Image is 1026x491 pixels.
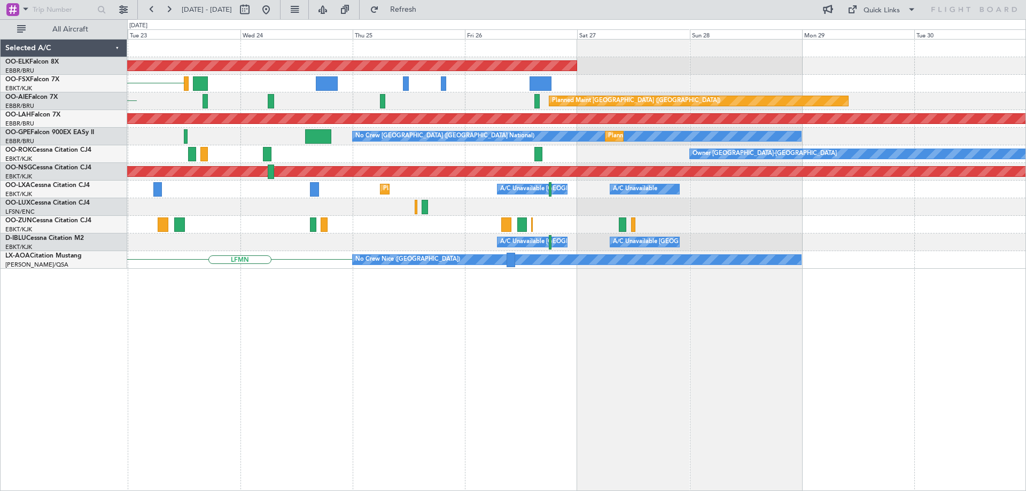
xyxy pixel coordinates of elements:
span: OO-ELK [5,59,29,65]
a: OO-NSGCessna Citation CJ4 [5,165,91,171]
div: A/C Unavailable [GEOGRAPHIC_DATA] ([GEOGRAPHIC_DATA] National) [500,181,699,197]
span: OO-ROK [5,147,32,153]
div: [DATE] [129,21,147,30]
button: Refresh [365,1,429,18]
span: LX-AOA [5,253,30,259]
div: Planned Maint Kortrijk-[GEOGRAPHIC_DATA] [383,181,508,197]
span: OO-LXA [5,182,30,189]
span: Refresh [381,6,426,13]
div: Wed 24 [240,29,353,39]
span: OO-GPE [5,129,30,136]
a: OO-ELKFalcon 8X [5,59,59,65]
input: Trip Number [33,2,94,18]
span: OO-LAH [5,112,31,118]
div: Quick Links [864,5,900,16]
a: OO-LAHFalcon 7X [5,112,60,118]
div: Planned Maint [GEOGRAPHIC_DATA] ([GEOGRAPHIC_DATA] National) [608,128,802,144]
a: OO-ZUNCessna Citation CJ4 [5,217,91,224]
a: OO-GPEFalcon 900EX EASy II [5,129,94,136]
a: EBBR/BRU [5,137,34,145]
button: All Aircraft [12,21,116,38]
div: No Crew [GEOGRAPHIC_DATA] ([GEOGRAPHIC_DATA] National) [355,128,534,144]
span: All Aircraft [28,26,113,33]
div: Owner [GEOGRAPHIC_DATA]-[GEOGRAPHIC_DATA] [693,146,837,162]
div: Thu 25 [353,29,465,39]
div: Planned Maint [GEOGRAPHIC_DATA] ([GEOGRAPHIC_DATA]) [552,93,720,109]
a: OO-ROKCessna Citation CJ4 [5,147,91,153]
a: EBKT/KJK [5,225,32,233]
div: A/C Unavailable [GEOGRAPHIC_DATA]-[GEOGRAPHIC_DATA] [613,234,783,250]
div: No Crew Nice ([GEOGRAPHIC_DATA]) [355,252,460,268]
div: A/C Unavailable [613,181,657,197]
span: OO-LUX [5,200,30,206]
span: OO-FSX [5,76,30,83]
a: EBKT/KJK [5,190,32,198]
a: [PERSON_NAME]/QSA [5,261,68,269]
span: OO-AIE [5,94,28,100]
span: D-IBLU [5,235,26,241]
a: EBKT/KJK [5,243,32,251]
a: OO-LXACessna Citation CJ4 [5,182,90,189]
span: OO-ZUN [5,217,32,224]
span: OO-NSG [5,165,32,171]
div: Tue 23 [128,29,240,39]
a: EBBR/BRU [5,102,34,110]
button: Quick Links [842,1,921,18]
div: Fri 26 [465,29,577,39]
div: Sun 28 [690,29,802,39]
span: [DATE] - [DATE] [182,5,232,14]
a: D-IBLUCessna Citation M2 [5,235,84,241]
a: EBBR/BRU [5,67,34,75]
div: A/C Unavailable [GEOGRAPHIC_DATA] ([GEOGRAPHIC_DATA] National) [500,234,699,250]
div: Mon 29 [802,29,914,39]
a: OO-FSXFalcon 7X [5,76,59,83]
a: EBKT/KJK [5,84,32,92]
a: LFSN/ENC [5,208,35,216]
a: OO-AIEFalcon 7X [5,94,58,100]
a: OO-LUXCessna Citation CJ4 [5,200,90,206]
a: EBKT/KJK [5,155,32,163]
div: Sat 27 [577,29,689,39]
a: EBBR/BRU [5,120,34,128]
a: LX-AOACitation Mustang [5,253,82,259]
a: EBKT/KJK [5,173,32,181]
